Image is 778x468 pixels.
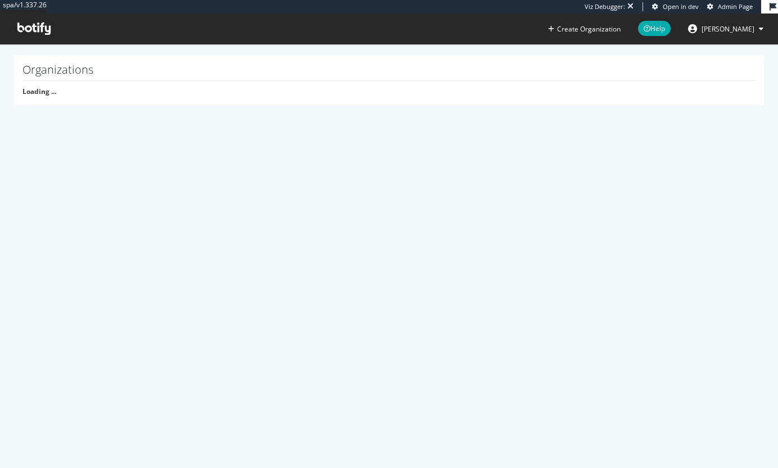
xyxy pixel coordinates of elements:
span: Help [638,21,671,36]
h1: Organizations [22,64,756,81]
a: Open in dev [652,2,699,11]
a: Admin Page [707,2,753,11]
strong: Loading ... [22,87,56,96]
span: Open in dev [663,2,699,11]
button: Create Organization [548,24,621,34]
button: [PERSON_NAME] [679,20,772,38]
span: Admin Page [718,2,753,11]
span: Lilian Sparer [702,24,754,34]
div: Viz Debugger: [585,2,625,11]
